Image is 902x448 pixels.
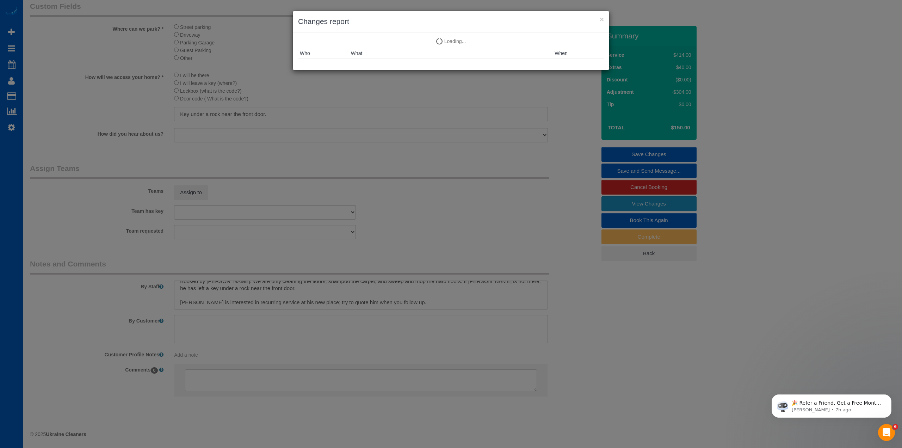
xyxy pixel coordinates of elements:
th: When [553,48,604,59]
sui-modal: Changes report [293,11,609,70]
iframe: Intercom notifications message [761,380,902,429]
iframe: Intercom live chat [878,424,895,441]
th: What [349,48,553,59]
th: Who [298,48,349,59]
span: 6 [892,424,898,430]
button: × [600,16,604,23]
h3: Changes report [298,16,604,27]
p: Loading... [298,38,604,45]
